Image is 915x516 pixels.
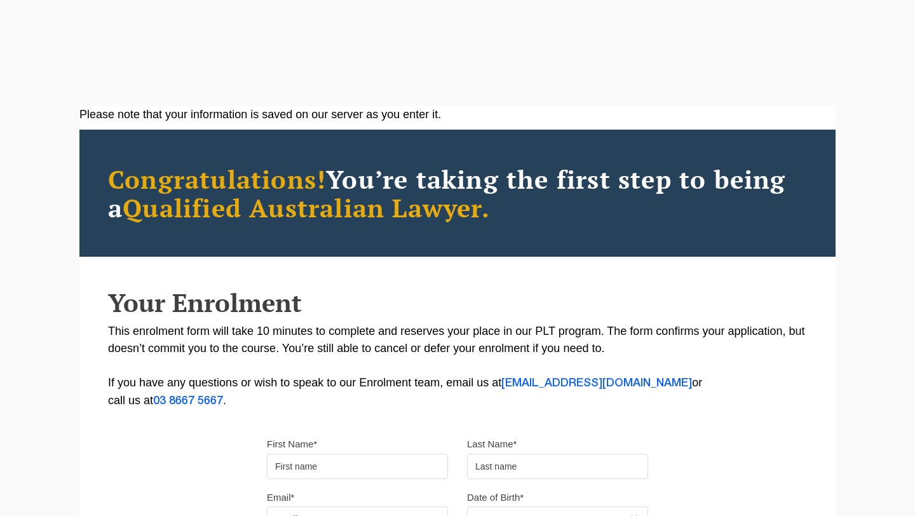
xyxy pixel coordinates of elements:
label: Email* [267,491,294,504]
span: Qualified Australian Lawyer. [123,191,490,224]
a: [EMAIL_ADDRESS][DOMAIN_NAME] [501,378,692,388]
h2: You’re taking the first step to being a [108,165,807,222]
span: Congratulations! [108,162,326,196]
a: 03 8667 5667 [153,396,223,406]
div: Please note that your information is saved on our server as you enter it. [79,106,836,123]
input: Last name [467,454,648,479]
label: First Name* [267,438,317,451]
input: First name [267,454,448,479]
label: Last Name* [467,438,517,451]
h2: Your Enrolment [108,289,807,316]
label: Date of Birth* [467,491,524,504]
p: This enrolment form will take 10 minutes to complete and reserves your place in our PLT program. ... [108,323,807,410]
